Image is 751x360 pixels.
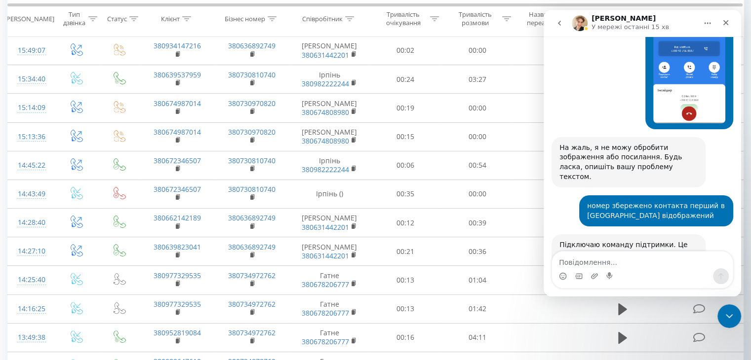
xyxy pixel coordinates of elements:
[441,65,513,94] td: 03:27
[289,237,370,266] td: [PERSON_NAME]
[289,323,370,352] td: Гатне
[302,136,349,145] a: 380674808980
[228,271,276,280] a: 380734972762
[289,36,370,65] td: [PERSON_NAME]
[154,328,201,337] a: 380952819084
[289,266,370,294] td: Гатне
[4,14,54,23] div: [PERSON_NAME]
[228,70,276,79] a: 380730810740
[289,65,370,94] td: Ірпінь
[302,14,343,23] div: Співробітник
[370,266,441,294] td: 00:13
[228,213,276,222] a: 380636892749
[8,185,190,224] div: Юлія каже…
[370,94,441,122] td: 00:19
[228,41,276,50] a: 380636892749
[62,10,85,27] div: Тип дзвінка
[154,184,201,194] a: 380672346507
[441,266,513,294] td: 01:04
[228,328,276,337] a: 380734972762
[717,304,741,328] iframe: Intercom live chat
[302,165,349,174] a: 380982222244
[107,14,127,23] div: Статус
[522,10,574,27] div: Назва схеми переадресації
[154,156,201,165] a: 380672346507
[154,299,201,309] a: 380977329535
[154,213,201,222] a: 380662142189
[289,122,370,151] td: [PERSON_NAME]
[225,14,265,23] div: Бізнес номер
[302,108,349,117] a: 380674808980
[228,299,276,309] a: 380734972762
[47,262,55,270] button: Завантажити вкладений файл
[43,191,182,211] div: номер збережено контакта перший в [GEOGRAPHIC_DATA] відображений
[228,242,276,252] a: 380636892749
[302,251,349,260] a: 380631442201
[154,41,201,50] a: 380934147216
[8,242,189,258] textarea: Повідомлення...
[370,323,441,352] td: 00:16
[450,10,500,27] div: Тривалість розмови
[370,151,441,180] td: 00:06
[370,36,441,65] td: 00:02
[18,98,44,117] div: 15:14:09
[161,14,180,23] div: Клієнт
[31,262,39,270] button: вибір GIF-файлів
[289,151,370,180] td: Ірпінь
[379,10,428,27] div: Тривалість очікування
[228,156,276,165] a: 380730810740
[441,237,513,266] td: 00:36
[302,337,349,346] a: 380678206777
[370,122,441,151] td: 00:15
[18,242,44,261] div: 14:27:10
[289,180,370,208] td: Ірпінь ()
[154,242,201,252] a: 380639823041
[302,308,349,318] a: 380678206777
[228,99,276,108] a: 380730970820
[289,94,370,122] td: [PERSON_NAME]
[16,230,154,259] div: Підключаю команду підтримки. Це може зайняти пару хвилин. Залишайтеся, будь ласка, в чаті.
[154,99,201,108] a: 380674987014
[8,127,190,185] div: Ringostat каже…
[154,271,201,280] a: 380977329535
[370,294,441,323] td: 00:13
[289,294,370,323] td: Гатне
[441,122,513,151] td: 00:00
[302,79,349,88] a: 380982222244
[370,209,441,237] td: 00:12
[8,224,190,273] div: Ringostat каже…
[441,94,513,122] td: 00:00
[8,127,162,178] div: На жаль, я не можу обробити зображення або посилання. Будь ласка, опишіть вашу проблему текстом.
[228,127,276,137] a: 380730970820
[8,224,162,265] div: Підключаю команду підтримки. Це може зайняти пару хвилин. Залишайтеся, будь ласка, в чаті.
[18,41,44,60] div: 15:49:07
[154,70,201,79] a: 380639537959
[18,270,44,289] div: 14:25:40
[544,10,741,296] iframe: Intercom live chat
[18,70,44,89] div: 15:34:40
[370,180,441,208] td: 00:35
[18,299,44,319] div: 14:16:25
[302,50,349,60] a: 380631442201
[63,262,71,270] button: Start recording
[228,184,276,194] a: 380730810740
[441,36,513,65] td: 00:00
[18,156,44,175] div: 14:45:22
[370,65,441,94] td: 00:24
[302,222,349,232] a: 380631442201
[18,184,44,204] div: 14:43:49
[441,209,513,237] td: 00:39
[302,280,349,289] a: 380678206777
[154,127,201,137] a: 380674987014
[16,133,154,172] div: На жаль, я не можу обробити зображення або посилання. Будь ласка, опишіть вашу проблему текстом.
[370,237,441,266] td: 00:21
[15,262,23,270] button: Вибір емодзі
[36,185,190,216] div: номер збережено контакта перший в [GEOGRAPHIC_DATA] відображений
[169,258,185,274] button: Надіслати повідомлення…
